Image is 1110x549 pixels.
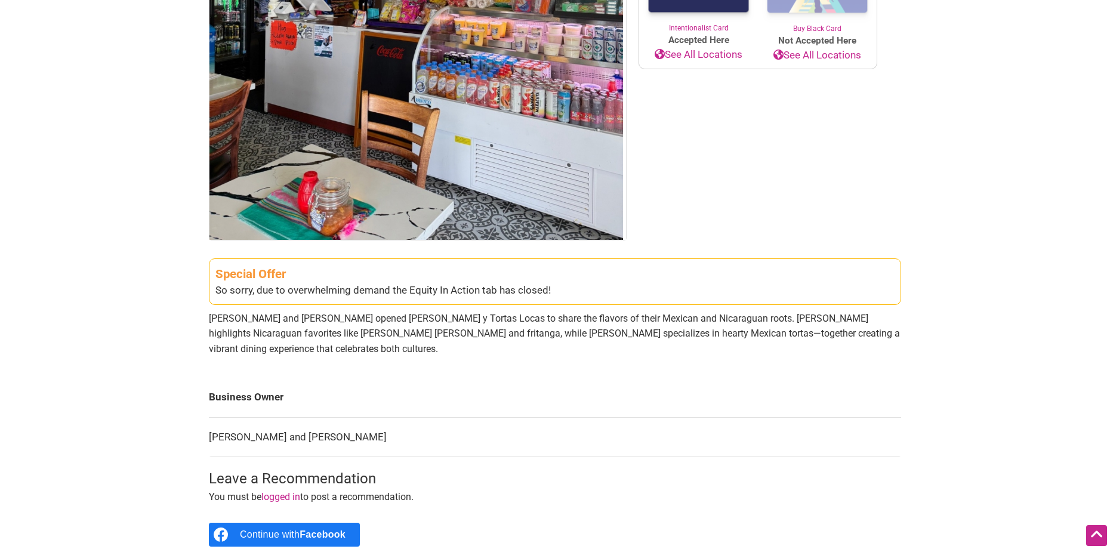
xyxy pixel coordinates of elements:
a: logged in [261,491,300,502]
p: [PERSON_NAME] and [PERSON_NAME] opened [PERSON_NAME] y Tortas Locas to share the flavors of their... [209,311,901,357]
a: Continue with <b>Facebook</b> [209,523,360,547]
div: Scroll Back to Top [1086,525,1107,546]
a: See All Locations [639,47,758,63]
span: Not Accepted Here [758,34,877,48]
h3: Leave a Recommendation [209,469,901,489]
p: You must be to post a recommendation. [209,489,901,505]
div: Continue with [240,523,346,547]
b: Facebook [300,529,346,539]
td: [PERSON_NAME] and [PERSON_NAME] [209,417,901,457]
div: So sorry, due to overwhelming demand the Equity In Action tab has closed! [215,283,895,298]
a: See All Locations [758,48,877,63]
td: Business Owner [209,378,901,417]
div: Special Offer [215,265,895,283]
span: Accepted Here [639,33,758,47]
